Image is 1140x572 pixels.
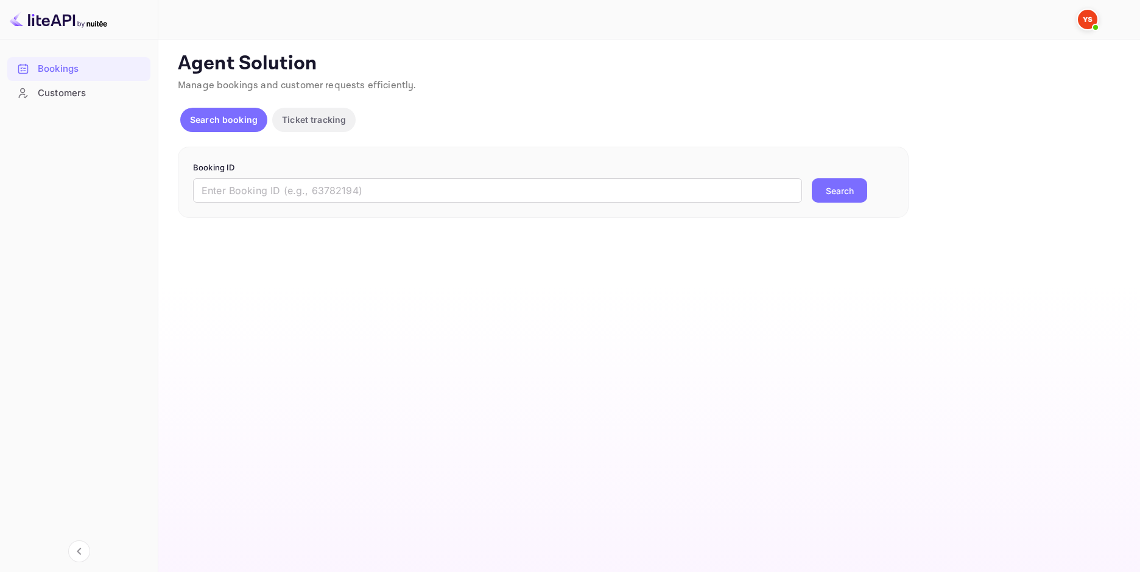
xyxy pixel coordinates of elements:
button: Collapse navigation [68,540,90,562]
p: Booking ID [193,162,893,174]
div: Customers [38,86,144,100]
span: Manage bookings and customer requests efficiently. [178,79,417,92]
img: LiteAPI logo [10,10,107,29]
a: Customers [7,82,150,104]
p: Agent Solution [178,52,1118,76]
p: Ticket tracking [282,113,346,126]
a: Bookings [7,57,150,80]
div: Bookings [7,57,150,81]
p: Search booking [190,113,258,126]
input: Enter Booking ID (e.g., 63782194) [193,178,802,203]
button: Search [812,178,867,203]
img: Yandex Support [1078,10,1097,29]
div: Bookings [38,62,144,76]
div: Customers [7,82,150,105]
